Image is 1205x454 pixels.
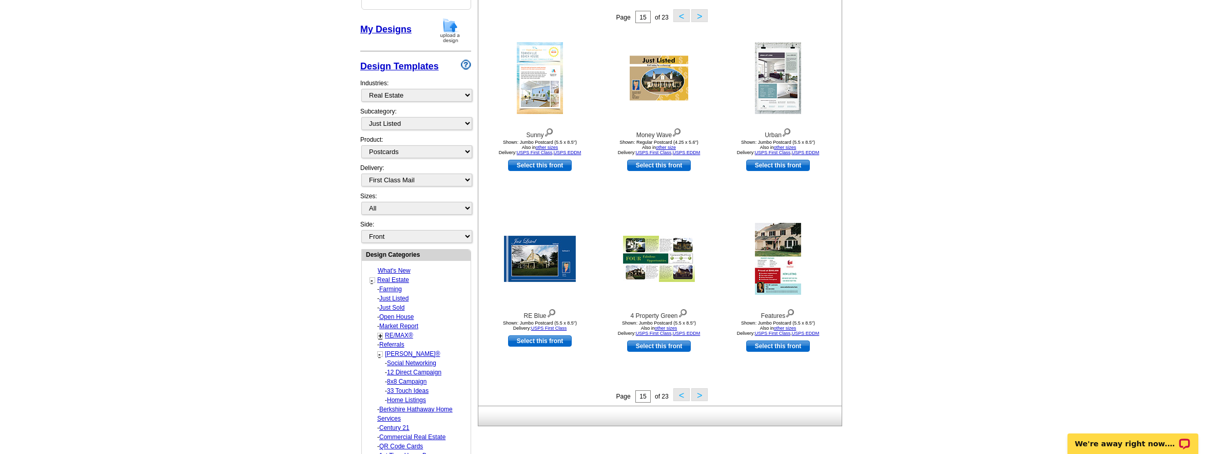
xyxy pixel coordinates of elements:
a: use this design [627,160,691,171]
div: Shown: Jumbo Postcard (5.5 x 8.5") Delivery: , [722,320,834,336]
a: 33 Touch Ideas [387,387,429,394]
div: Sizes: [360,192,471,220]
div: - [370,285,470,294]
span: Page [616,393,631,400]
a: 8x8 Campaign [387,378,426,385]
div: Urban [722,126,834,140]
button: < [673,9,690,22]
a: Open House [379,313,414,320]
div: - [370,340,470,349]
div: Design Categories [362,250,471,259]
button: > [691,9,708,22]
div: Product: [360,135,471,163]
div: Shown: Regular Postcard (4.25 x 5.6") Delivery: , [602,140,715,155]
a: What's New [378,267,411,274]
button: < [673,388,690,401]
a: Farming [379,286,402,293]
a: USPS First Class [755,150,791,155]
a: Market Report [379,323,418,330]
img: design-wizard-help-icon.png [461,60,471,70]
a: Design Templates [360,61,439,71]
div: - [370,303,470,312]
a: USPS EDDM [673,150,701,155]
a: [PERSON_NAME]® [385,350,440,357]
a: USPS EDDM [554,150,581,155]
a: Commercial Real Estate [379,433,445,441]
a: use this design [627,340,691,352]
a: USPS First Class [517,150,553,155]
img: Urban [755,42,801,114]
a: USPS EDDM [673,331,701,336]
div: Sunny [483,126,596,140]
div: - [370,423,470,432]
a: Referrals [379,341,404,348]
div: Delivery: [360,163,471,192]
a: Just Listed [379,295,409,302]
div: Industries: [360,73,471,107]
div: Subcategory: [360,107,471,135]
img: view design details [547,307,556,318]
a: - [378,350,381,358]
div: - [377,395,477,405]
div: - [370,312,470,321]
a: USPS EDDM [792,331,820,336]
a: + [378,332,382,340]
a: USPS First Class [636,331,672,336]
span: Also in [760,145,796,150]
a: USPS First Class [531,326,567,331]
button: > [691,388,708,401]
div: Side: [360,220,471,244]
div: Shown: Jumbo Postcard (5.5 x 8.5") Delivery: , [483,140,596,155]
a: My Designs [360,24,412,34]
div: - [370,432,470,442]
a: other sizes [655,326,677,331]
div: - [370,321,470,331]
a: Social Networking [387,360,436,367]
a: USPS EDDM [792,150,820,155]
div: - [377,368,477,377]
div: - [370,294,470,303]
img: view design details [672,126,682,137]
img: view design details [544,126,554,137]
a: QR Code Cards [379,443,423,450]
a: other sizes [774,145,796,150]
a: USPS First Class [636,150,672,155]
a: use this design [746,160,810,171]
div: - [370,442,470,451]
div: - [370,405,470,423]
a: Century 21 [379,424,410,431]
span: of 23 [655,14,669,21]
span: of 23 [655,393,669,400]
a: Berkshire Hathaway Home Services [377,406,453,422]
img: upload-design [437,17,463,44]
img: view design details [678,307,688,318]
img: RE Blue [504,236,576,282]
span: Also in [642,145,676,150]
span: Also in [522,145,558,150]
div: - [377,386,477,395]
img: view design details [782,126,791,137]
a: RE/MAX® [385,332,413,339]
a: 12 Direct Campaign [387,369,441,376]
a: USPS First Class [755,331,791,336]
a: - [371,276,373,285]
img: view design details [785,307,795,318]
div: Shown: Jumbo Postcard (5.5 x 8.5") Delivery: , [602,320,715,336]
span: Page [616,14,631,21]
a: Home Listings [387,396,426,404]
a: Just Sold [379,304,404,311]
img: 4 Property Green [623,236,695,282]
span: Also in [641,326,677,331]
a: use this design [508,335,572,347]
a: use this design [746,340,810,352]
a: use this design [508,160,572,171]
iframe: LiveChat chat widget [1061,422,1205,454]
img: Features [755,223,801,295]
a: other size [656,145,676,150]
img: Sunny [517,42,563,114]
div: Shown: Jumbo Postcard (5.5 x 8.5") Delivery: , [722,140,834,155]
div: RE Blue [483,307,596,320]
div: Shown: Jumbo Postcard (5.5 x 8.5") Delivery: [483,320,596,331]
